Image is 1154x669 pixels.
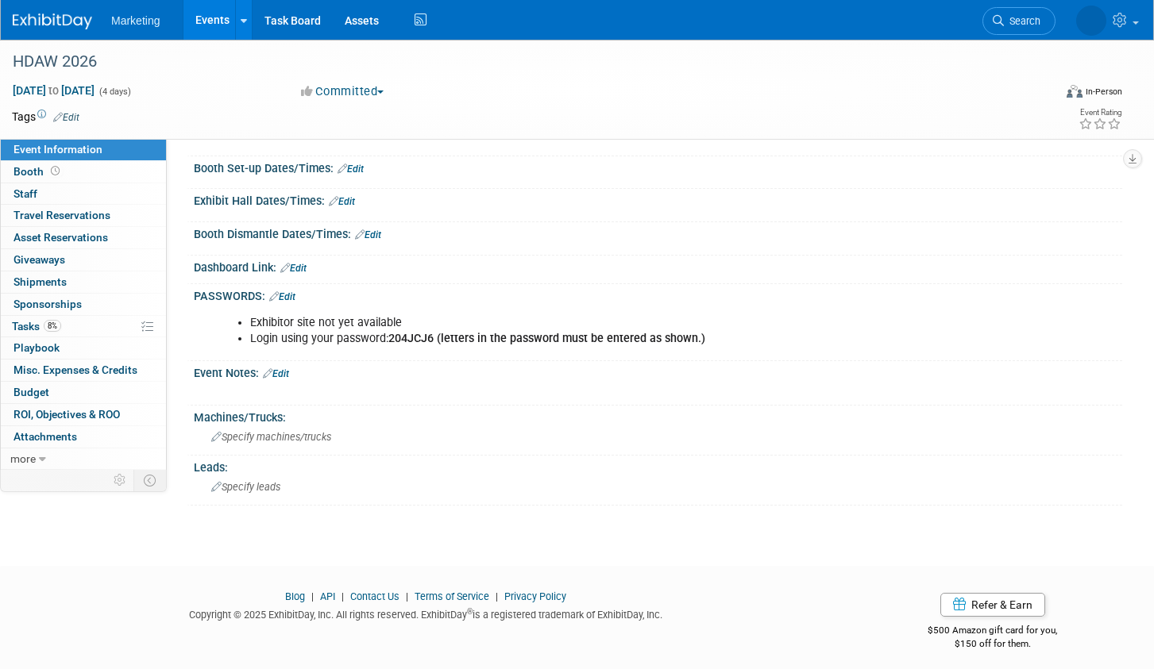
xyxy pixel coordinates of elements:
[194,222,1122,243] div: Booth Dismantle Dates/Times:
[1,227,166,248] a: Asset Reservations
[106,470,134,490] td: Personalize Event Tab Strip
[44,320,61,332] span: 8%
[982,7,1056,35] a: Search
[111,14,160,27] span: Marketing
[1,337,166,359] a: Playbook
[14,143,102,156] span: Event Information
[467,607,473,616] sup: ®
[250,315,934,331] li: Exhibitor site not yet available
[14,253,65,266] span: Giveaways
[12,83,95,98] span: [DATE] [DATE]
[48,165,63,177] span: Booth not reserved yet
[12,109,79,125] td: Tags
[1,359,166,381] a: Misc. Expenses & Credits
[14,408,120,421] span: ROI, Objectives & ROO
[329,196,355,207] a: Edit
[437,332,705,345] b: (letters in the password must be entered as shown.)
[1079,109,1121,117] div: Event Rating
[295,83,390,100] button: Committed
[14,430,77,443] span: Attachments
[53,112,79,123] a: Edit
[1,448,166,470] a: more
[307,590,318,602] span: |
[14,209,110,221] span: Travel Reservations
[250,331,934,347] li: Login using your password:
[194,189,1122,210] div: Exhibit Hall Dates/Times:
[957,83,1122,106] div: Event Format
[14,298,82,310] span: Sponsorships
[415,590,489,602] a: Terms of Service
[13,13,92,29] img: ExhibitDay
[14,275,67,288] span: Shipments
[98,87,131,97] span: (4 days)
[285,590,305,602] a: Blog
[263,368,289,379] a: Edit
[194,406,1122,425] div: Machines/Trucks:
[194,361,1122,382] div: Event Notes:
[194,256,1122,276] div: Dashboard Link:
[863,637,1122,651] div: $150 off for them.
[1,382,166,403] a: Budget
[10,452,36,465] span: more
[338,163,364,175] a: Edit
[194,456,1122,475] div: Leads:
[1,205,166,226] a: Travel Reservations
[1,161,166,183] a: Booth
[1067,85,1083,98] img: Format-Inperson.png
[1,183,166,205] a: Staff
[211,481,280,493] span: Specify leads
[280,263,307,274] a: Edit
[12,604,839,622] div: Copyright © 2025 ExhibitDay, Inc. All rights reserved. ExhibitDay is a registered trademark of Ex...
[1,249,166,271] a: Giveaways
[14,386,49,398] span: Budget
[12,320,61,333] span: Tasks
[940,593,1045,617] a: Refer & Earn
[1004,15,1040,27] span: Search
[388,332,434,345] b: 204JCJ6
[1076,6,1106,36] img: Patti Baxter
[7,48,1028,76] div: HDAW 2026
[194,284,1122,305] div: PASSWORDS:
[1,271,166,293] a: Shipments
[402,590,412,602] span: |
[1,139,166,160] a: Event Information
[320,590,335,602] a: API
[14,341,60,354] span: Playbook
[14,363,137,376] span: Misc. Expenses & Credits
[14,165,63,178] span: Booth
[14,231,108,244] span: Asset Reservations
[504,590,566,602] a: Privacy Policy
[1,294,166,315] a: Sponsorships
[194,156,1122,177] div: Booth Set-up Dates/Times:
[355,229,381,240] a: Edit
[134,470,167,490] td: Toggle Event Tabs
[46,84,61,97] span: to
[1,316,166,337] a: Tasks8%
[863,613,1122,650] div: $500 Amazon gift card for you,
[1,426,166,448] a: Attachments
[14,187,37,200] span: Staff
[211,431,331,443] span: Specify machines/trucks
[269,291,295,302] a: Edit
[1085,86,1122,98] div: In-Person
[350,590,399,602] a: Contact Us
[492,590,502,602] span: |
[1,404,166,425] a: ROI, Objectives & ROO
[338,590,348,602] span: |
